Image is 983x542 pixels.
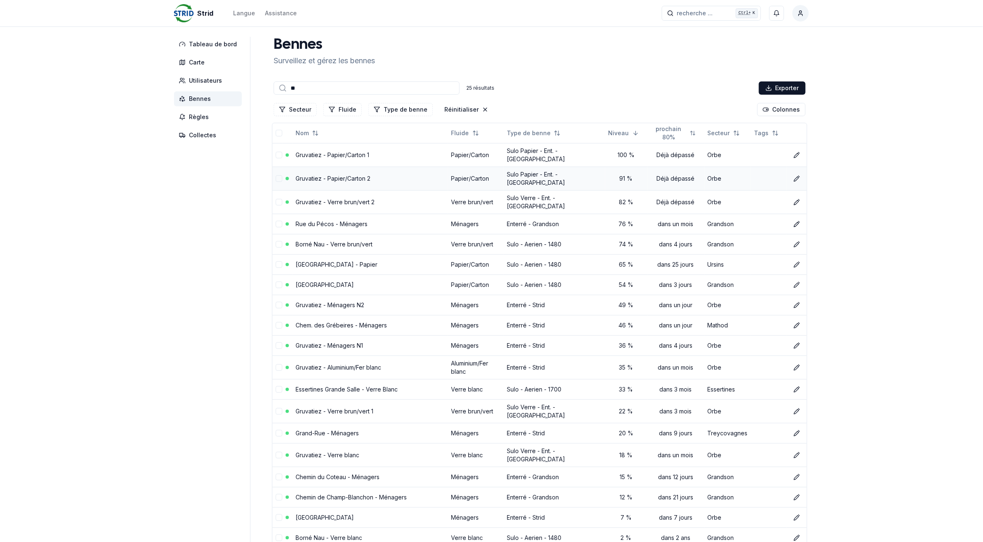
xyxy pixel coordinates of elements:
span: Type de benne [507,129,551,137]
div: dans 9 jours [651,429,701,437]
div: 20 % [608,429,644,437]
a: Chem. des Grébeires - Ménagers [296,322,387,329]
button: Not sorted. Click to sort ascending. [291,127,324,140]
div: dans 3 jours [651,281,701,289]
span: Fluide [451,129,469,137]
td: Sulo Verre - Ent. - [GEOGRAPHIC_DATA] [503,190,605,214]
td: Sulo Papier - Ent. - [GEOGRAPHIC_DATA] [503,167,605,190]
td: Orbe [704,399,751,423]
a: Tableau de bord [174,37,245,52]
td: Enterré - Grandson [503,214,605,234]
td: Enterré - Strid [503,335,605,356]
td: Papier/Carton [448,254,503,275]
td: Papier/Carton [448,275,503,295]
button: select-row [276,430,282,437]
td: Treycovagnes [704,423,751,443]
a: Gruvatiez - Papier/Carton 1 [296,151,369,158]
button: select-row [276,386,282,393]
button: select-row [276,199,282,205]
div: Déjà dépassé [651,174,701,183]
td: Papier/Carton [448,143,503,167]
a: Bennes [174,91,245,106]
span: Utilisateurs [189,76,222,85]
a: Gruvatiez - Ménagers N2 [296,301,364,308]
td: Grandson [704,275,751,295]
button: Not sorted. Click to sort ascending. [749,127,784,140]
td: Ménagers [448,335,503,356]
span: Tableau de bord [189,40,237,48]
td: Orbe [704,507,751,528]
div: 65 % [608,260,644,269]
td: Grandson [704,214,751,234]
td: Enterré - Strid [503,423,605,443]
td: Essertines [704,379,751,399]
td: Enterré - Strid [503,315,605,335]
div: 7 % [608,513,644,522]
button: select-row [276,408,282,415]
td: Ménagers [448,315,503,335]
a: Gruvatiez - Verre brun/vert 2 [296,198,375,205]
span: Carte [189,58,205,67]
a: [GEOGRAPHIC_DATA] - Papier [296,261,377,268]
a: Collectes [174,128,245,143]
a: Gruvatiez - Aluminium/Fer blanc [296,364,381,371]
p: Surveillez et gérez les bennes [274,55,375,67]
button: select-row [276,514,282,521]
div: 100 % [608,151,644,159]
td: Orbe [704,143,751,167]
a: Rue du Pécos - Ménagers [296,220,367,227]
a: Assistance [265,8,297,18]
button: Cocher les colonnes [757,103,806,116]
span: Bennes [189,95,211,103]
div: 54 % [608,281,644,289]
button: select-row [276,535,282,541]
button: recherche ...Ctrl+K [662,6,761,21]
td: Enterré - Grandson [503,467,605,487]
td: Grandson [704,467,751,487]
td: Ursins [704,254,751,275]
a: Grand-Rue - Ménagers [296,430,359,437]
button: select-row [276,241,282,248]
a: Règles [174,110,245,124]
td: Enterré - Strid [503,507,605,528]
a: Borné Nau - Verre blanc [296,534,362,541]
div: dans un mois [651,363,701,372]
a: Essertines Grande Salle - Verre Blanc [296,386,398,393]
td: Mathod [704,315,751,335]
img: Strid Logo [174,3,194,23]
a: Carte [174,55,245,70]
td: Enterré - Strid [503,356,605,379]
button: select-row [276,282,282,288]
button: select-row [276,322,282,329]
div: 36 % [608,341,644,350]
td: Sulo Verre - Ent. - [GEOGRAPHIC_DATA] [503,443,605,467]
td: Sulo - Aerien - 1480 [503,234,605,254]
div: 35 % [608,363,644,372]
button: Langue [233,8,255,18]
td: Verre blanc [448,379,503,399]
div: 12 % [608,493,644,501]
a: Gruvatiez - Papier/Carton 2 [296,175,370,182]
div: dans 2 ans [651,534,701,542]
button: select-row [276,364,282,371]
div: Langue [233,9,255,17]
td: Orbe [704,190,751,214]
span: Tags [754,129,769,137]
a: Gruvatiez - Ménagers N1 [296,342,363,349]
button: Sorted descending. Click to sort ascending. [604,127,644,140]
button: select-row [276,221,282,227]
button: select-row [276,302,282,308]
td: Enterré - Grandson [503,487,605,507]
a: Gruvatiez - Verre blanc [296,451,359,458]
td: Orbe [704,356,751,379]
td: Ménagers [448,467,503,487]
td: Grandson [704,487,751,507]
td: Verre brun/vert [448,234,503,254]
div: 82 % [608,198,644,206]
div: dans 3 mois [651,407,701,415]
span: Nom [296,129,309,137]
td: Sulo Papier - Ent. - [GEOGRAPHIC_DATA] [503,143,605,167]
td: Aluminium/Fer blanc [448,356,503,379]
span: Règles [189,113,209,121]
td: Orbe [704,295,751,315]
